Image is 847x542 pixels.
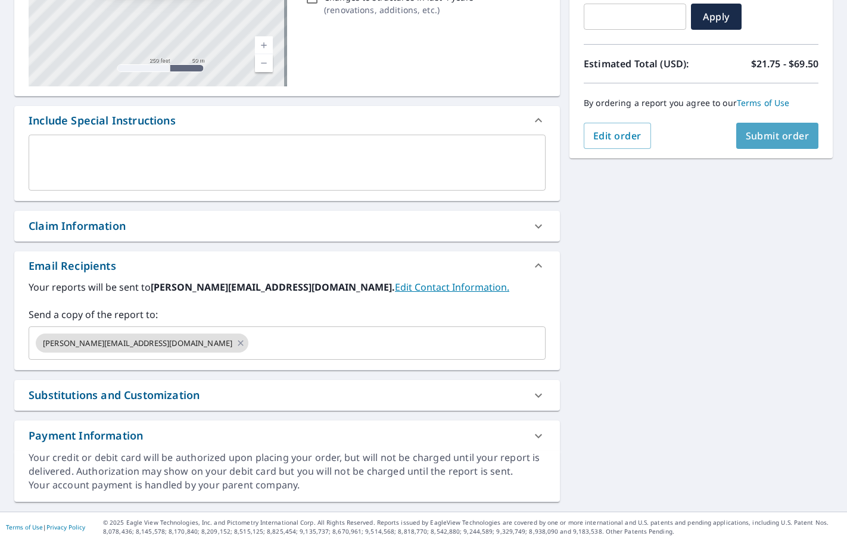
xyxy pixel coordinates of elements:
[736,123,819,149] button: Submit order
[14,211,560,241] div: Claim Information
[29,451,546,478] div: Your credit or debit card will be authorized upon placing your order, but will not be charged unt...
[46,523,85,531] a: Privacy Policy
[700,10,732,23] span: Apply
[29,258,116,274] div: Email Recipients
[737,97,790,108] a: Terms of Use
[29,113,176,129] div: Include Special Instructions
[29,280,546,294] label: Your reports will be sent to
[751,57,818,71] p: $21.75 - $69.50
[584,57,701,71] p: Estimated Total (USD):
[103,518,841,536] p: © 2025 Eagle View Technologies, Inc. and Pictometry International Corp. All Rights Reserved. Repo...
[6,523,43,531] a: Terms of Use
[746,129,809,142] span: Submit order
[29,218,126,234] div: Claim Information
[151,281,395,294] b: [PERSON_NAME][EMAIL_ADDRESS][DOMAIN_NAME].
[324,4,474,16] p: ( renovations, additions, etc. )
[255,54,273,72] a: Current Level 17, Zoom Out
[14,420,560,451] div: Payment Information
[6,524,85,531] p: |
[584,98,818,108] p: By ordering a report you agree to our
[255,36,273,54] a: Current Level 17, Zoom In
[36,334,248,353] div: [PERSON_NAME][EMAIL_ADDRESS][DOMAIN_NAME]
[14,380,560,410] div: Substitutions and Customization
[584,123,651,149] button: Edit order
[29,428,143,444] div: Payment Information
[14,106,560,135] div: Include Special Instructions
[395,281,509,294] a: EditContactInfo
[29,307,546,322] label: Send a copy of the report to:
[593,129,642,142] span: Edit order
[14,251,560,280] div: Email Recipients
[29,387,200,403] div: Substitutions and Customization
[29,478,546,492] div: Your account payment is handled by your parent company.
[691,4,742,30] button: Apply
[36,338,239,349] span: [PERSON_NAME][EMAIL_ADDRESS][DOMAIN_NAME]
